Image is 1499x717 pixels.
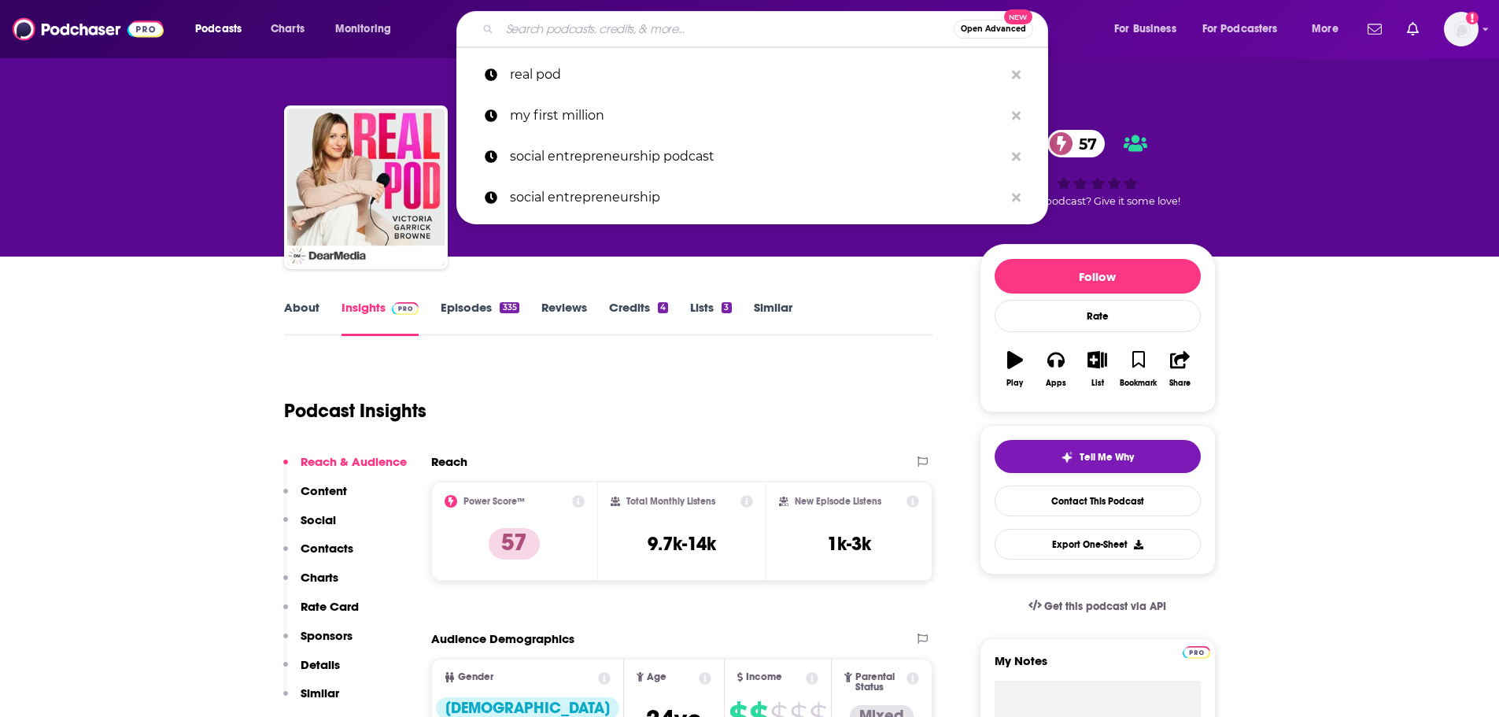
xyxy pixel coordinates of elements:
[1444,12,1479,46] span: Logged in as BerkMarc
[1006,379,1023,388] div: Play
[1301,17,1358,42] button: open menu
[995,341,1036,397] button: Play
[284,300,319,336] a: About
[301,599,359,614] p: Rate Card
[722,302,731,313] div: 3
[441,300,519,336] a: Episodes335
[995,653,1201,681] label: My Notes
[456,95,1048,136] a: my first million
[301,570,338,585] p: Charts
[1015,195,1180,207] span: Good podcast? Give it some love!
[995,440,1201,473] button: tell me why sparkleTell Me Why
[1076,341,1117,397] button: List
[1444,12,1479,46] img: User Profile
[301,541,353,556] p: Contacts
[1103,17,1196,42] button: open menu
[287,109,445,266] img: Real Pod
[283,686,339,715] button: Similar
[283,454,407,483] button: Reach & Audience
[283,657,340,686] button: Details
[690,300,731,336] a: Lists3
[458,672,493,682] span: Gender
[995,486,1201,516] a: Contact This Podcast
[995,529,1201,560] button: Export One-Sheet
[489,528,540,560] p: 57
[1169,379,1191,388] div: Share
[510,136,1004,177] p: social entrepreneurship podcast
[1046,379,1066,388] div: Apps
[500,302,519,313] div: 335
[1047,130,1105,157] a: 57
[284,399,426,423] h1: Podcast Insights
[827,532,871,556] h3: 1k-3k
[510,95,1004,136] p: my first million
[1361,16,1388,43] a: Show notifications dropdown
[1466,12,1479,24] svg: Add a profile image
[283,512,336,541] button: Social
[283,628,353,657] button: Sponsors
[301,628,353,643] p: Sponsors
[471,11,1063,47] div: Search podcasts, credits, & more...
[283,599,359,628] button: Rate Card
[301,483,347,498] p: Content
[626,496,715,507] h2: Total Monthly Listens
[301,454,407,469] p: Reach & Audience
[746,672,782,682] span: Income
[1192,17,1301,42] button: open menu
[510,54,1004,95] p: real pod
[456,136,1048,177] a: social entrepreneurship podcast
[1183,644,1210,659] a: Pro website
[1444,12,1479,46] button: Show profile menu
[954,20,1033,39] button: Open AdvancedNew
[463,496,525,507] h2: Power Score™
[260,17,314,42] a: Charts
[647,672,666,682] span: Age
[1120,379,1157,388] div: Bookmark
[961,25,1026,33] span: Open Advanced
[980,120,1216,217] div: 57Good podcast? Give it some love!
[195,18,242,40] span: Podcasts
[13,14,164,44] img: Podchaser - Follow, Share and Rate Podcasts
[1061,451,1073,464] img: tell me why sparkle
[1118,341,1159,397] button: Bookmark
[335,18,391,40] span: Monitoring
[609,300,668,336] a: Credits4
[995,300,1201,332] div: Rate
[301,657,340,672] p: Details
[1202,18,1278,40] span: For Podcasters
[1036,341,1076,397] button: Apps
[1016,587,1180,626] a: Get this podcast via API
[754,300,792,336] a: Similar
[184,17,262,42] button: open menu
[1080,451,1134,464] span: Tell Me Why
[1091,379,1104,388] div: List
[271,18,305,40] span: Charts
[1401,16,1425,43] a: Show notifications dropdown
[324,17,412,42] button: open menu
[431,631,574,646] h2: Audience Demographics
[1183,646,1210,659] img: Podchaser Pro
[301,686,339,700] p: Similar
[1159,341,1200,397] button: Share
[456,54,1048,95] a: real pod
[342,300,419,336] a: InsightsPodchaser Pro
[301,512,336,527] p: Social
[1312,18,1338,40] span: More
[510,177,1004,218] p: social entrepreneurship
[283,483,347,512] button: Content
[283,541,353,570] button: Contacts
[648,532,716,556] h3: 9.7k-14k
[1114,18,1176,40] span: For Business
[795,496,881,507] h2: New Episode Listens
[1044,600,1166,613] span: Get this podcast via API
[456,177,1048,218] a: social entrepreneurship
[995,259,1201,294] button: Follow
[392,302,419,315] img: Podchaser Pro
[541,300,587,336] a: Reviews
[1063,130,1105,157] span: 57
[658,302,668,313] div: 4
[431,454,467,469] h2: Reach
[1004,9,1032,24] span: New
